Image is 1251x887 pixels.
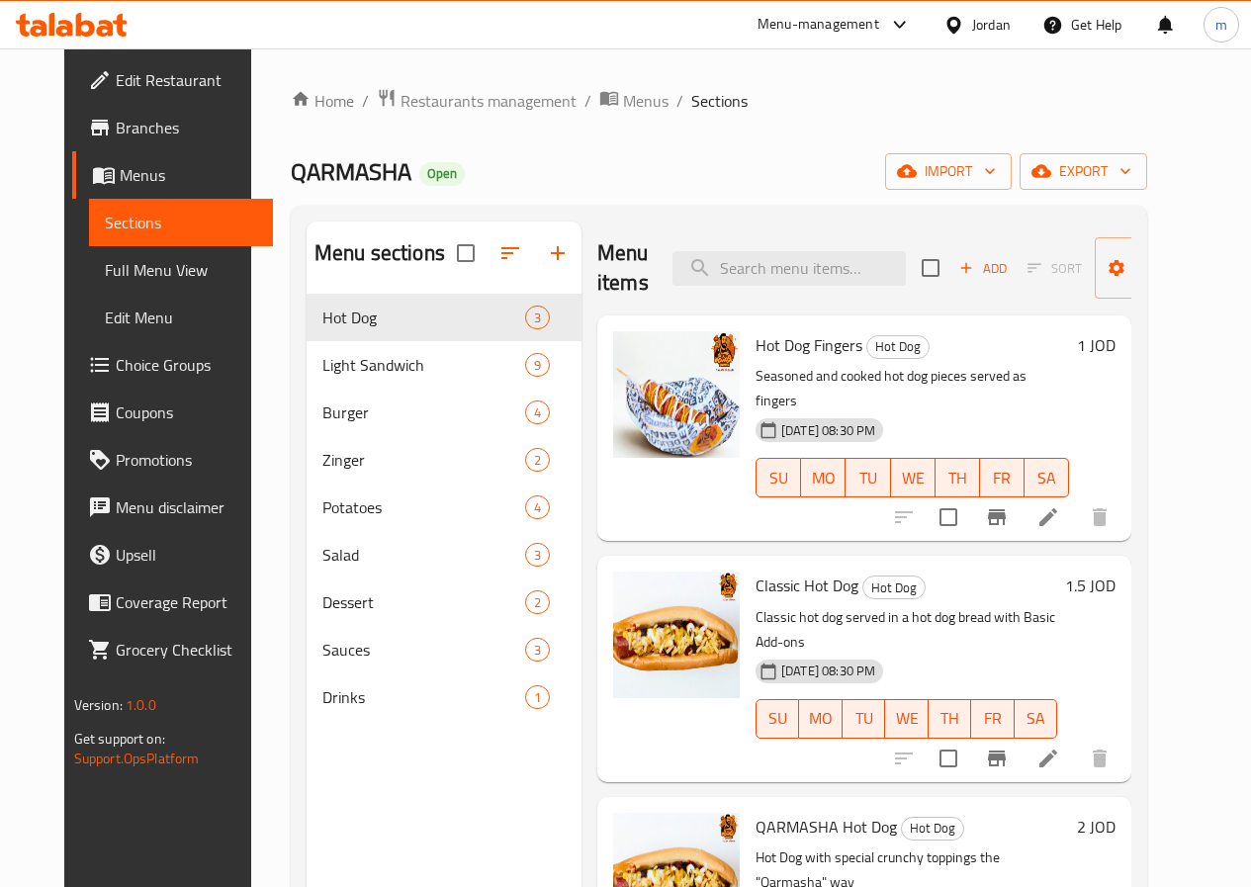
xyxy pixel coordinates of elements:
[116,116,257,139] span: Branches
[116,543,257,567] span: Upsell
[525,495,550,519] div: items
[72,56,273,104] a: Edit Restaurant
[307,294,581,341] div: Hot Dog3
[72,389,273,436] a: Coupons
[307,436,581,484] div: Zinger2
[1035,159,1131,184] span: export
[526,403,549,422] span: 4
[972,14,1011,36] div: Jordan
[893,704,920,733] span: WE
[1077,331,1116,359] h6: 1 JOD
[72,151,273,199] a: Menus
[885,699,928,739] button: WE
[943,464,972,492] span: TH
[929,699,971,739] button: TH
[973,735,1021,782] button: Branch-specific-item
[891,458,936,497] button: WE
[105,258,257,282] span: Full Menu View
[910,247,951,289] span: Select section
[672,251,906,286] input: search
[525,306,550,329] div: items
[105,306,257,329] span: Edit Menu
[322,353,525,377] div: Light Sandwich
[72,341,273,389] a: Choice Groups
[526,641,549,660] span: 3
[899,464,928,492] span: WE
[116,448,257,472] span: Promotions
[1077,813,1116,841] h6: 2 JOD
[756,458,801,497] button: SU
[853,464,882,492] span: TU
[445,232,487,274] span: Select all sections
[1036,505,1060,529] a: Edit menu item
[1036,747,1060,770] a: Edit menu item
[1032,464,1061,492] span: SA
[72,484,273,531] a: Menu disclaimer
[866,335,930,359] div: Hot Dog
[526,356,549,375] span: 9
[756,330,862,360] span: Hot Dog Fingers
[1015,253,1095,284] span: Select section first
[526,546,549,565] span: 3
[72,626,273,673] a: Grocery Checklist
[322,590,525,614] div: Dessert
[850,704,877,733] span: TU
[623,89,669,113] span: Menus
[956,257,1010,280] span: Add
[526,451,549,470] span: 2
[534,229,581,277] button: Add section
[936,458,980,497] button: TH
[74,726,165,752] span: Get support on:
[525,543,550,567] div: items
[951,253,1015,284] button: Add
[979,704,1006,733] span: FR
[105,211,257,234] span: Sections
[901,159,996,184] span: import
[1023,704,1049,733] span: SA
[116,495,257,519] span: Menu disclaimer
[291,88,1147,114] nav: breadcrumb
[691,89,748,113] span: Sections
[291,149,411,194] span: QARMASHA
[487,229,534,277] span: Sort sections
[1095,237,1227,299] button: Manage items
[322,448,525,472] span: Zinger
[322,638,525,662] span: Sauces
[74,692,123,718] span: Version:
[764,704,791,733] span: SU
[307,286,581,729] nav: Menu sections
[525,448,550,472] div: items
[525,590,550,614] div: items
[322,400,525,424] span: Burger
[801,458,846,497] button: MO
[419,162,465,186] div: Open
[928,496,969,538] span: Select to update
[756,571,858,600] span: Classic Hot Dog
[322,685,525,709] span: Drinks
[322,543,525,567] span: Salad
[307,578,581,626] div: Dessert2
[756,699,799,739] button: SU
[72,578,273,626] a: Coverage Report
[676,89,683,113] li: /
[307,484,581,531] div: Potatoes4
[401,89,577,113] span: Restaurants management
[867,335,929,358] span: Hot Dog
[525,400,550,424] div: items
[756,364,1069,413] p: Seasoned and cooked hot dog pieces served as fingers
[377,88,577,114] a: Restaurants management
[116,400,257,424] span: Coupons
[807,704,834,733] span: MO
[843,699,885,739] button: TU
[1020,153,1147,190] button: export
[988,464,1017,492] span: FR
[72,531,273,578] a: Upsell
[525,353,550,377] div: items
[362,89,369,113] li: /
[613,331,740,458] img: Hot Dog Fingers
[901,817,964,841] div: Hot Dog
